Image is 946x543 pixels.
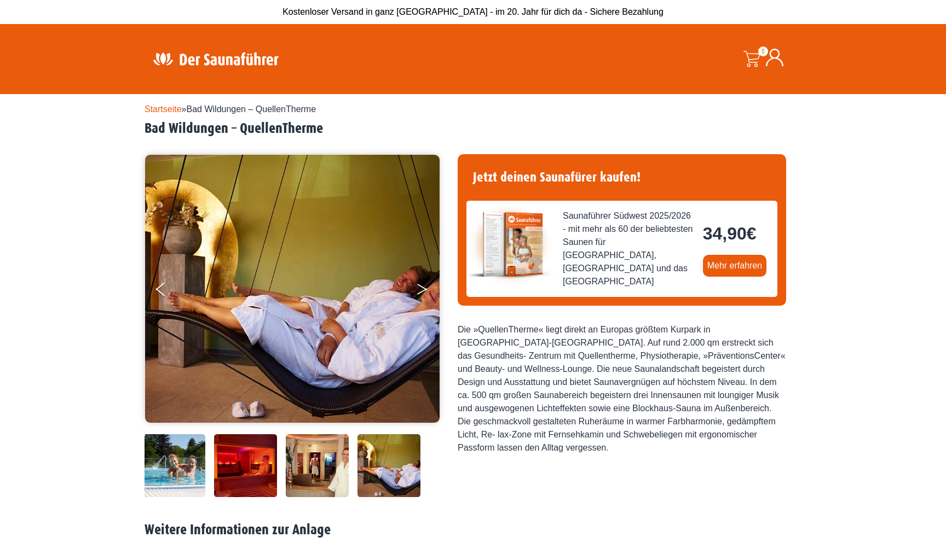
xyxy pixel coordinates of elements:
span: Saunaführer Südwest 2025/2026 - mit mehr als 60 der beliebtesten Saunen für [GEOGRAPHIC_DATA], [G... [563,209,694,288]
div: Die »QuellenTherme« liegt direkt an Europas größtem Kurpark in [GEOGRAPHIC_DATA]-[GEOGRAPHIC_DATA... [458,323,786,454]
span: » [145,104,316,114]
h4: Jetzt deinen Saunafürer kaufen! [466,163,777,192]
bdi: 34,90 [703,224,757,243]
span: 0 [758,46,768,56]
span: Kostenloser Versand in ganz [GEOGRAPHIC_DATA] - im 20. Jahr für dich da - Sichere Bezahlung [282,7,664,16]
h2: Weitere Informationen zur Anlage [145,522,801,539]
h2: Bad Wildungen – QuellenTherme [145,120,801,137]
button: Previous [156,278,183,305]
a: Startseite [145,104,182,114]
button: Next [416,278,443,305]
span: Bad Wildungen – QuellenTherme [187,104,316,114]
a: Mehr erfahren [703,255,767,277]
img: der-saunafuehrer-2025-suedwest.jpg [466,201,554,288]
span: € [747,224,757,243]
